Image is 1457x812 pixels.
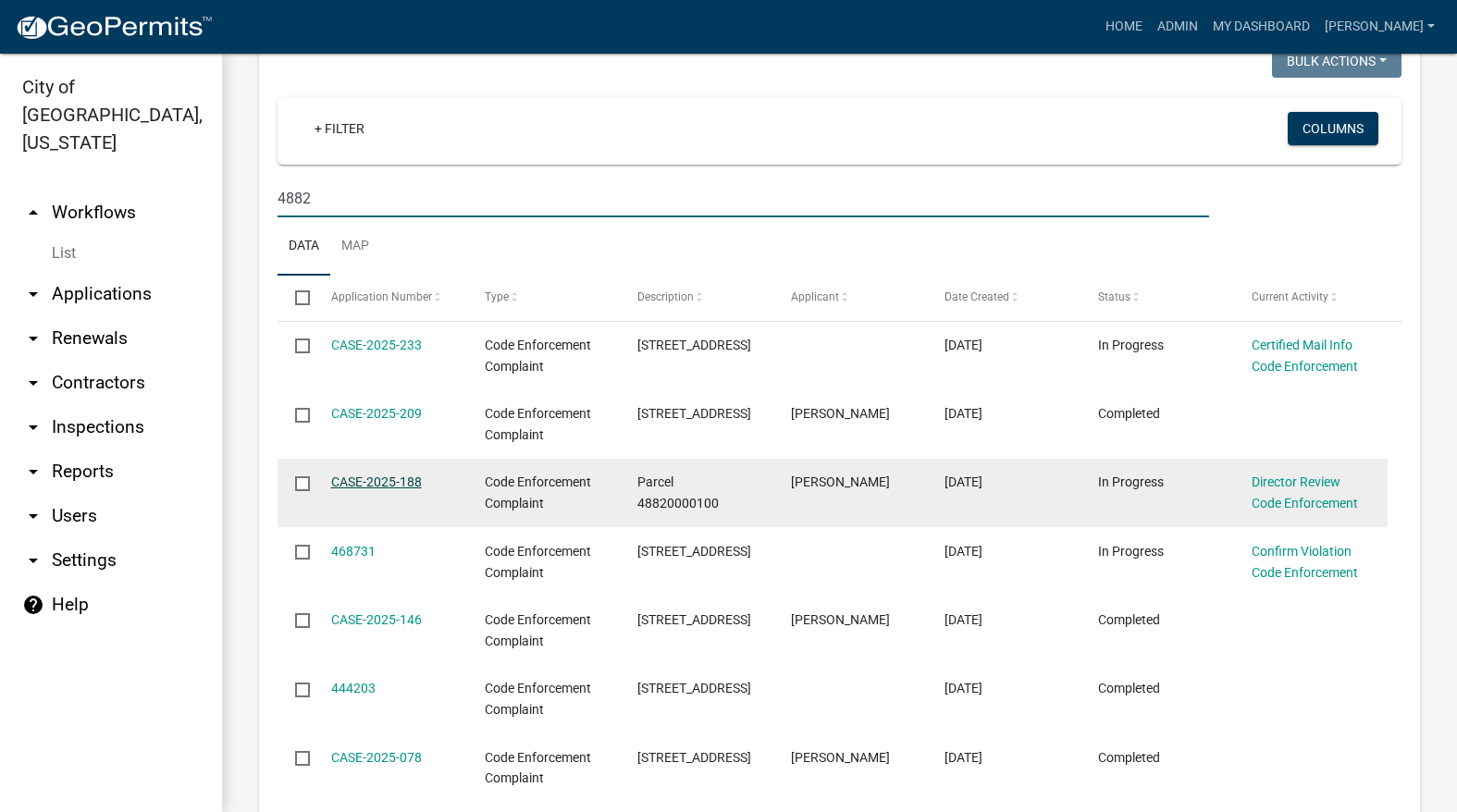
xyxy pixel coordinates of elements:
span: Description [637,290,694,303]
span: 705 N J ST [637,338,751,352]
input: Search for applications [278,179,1209,217]
span: Type [485,290,509,303]
a: Data [278,217,330,277]
a: [PERSON_NAME] [1317,9,1442,44]
span: In Progress [1098,338,1164,352]
a: 444203 [331,681,376,695]
span: 1206 W EUCLID AVE [637,406,751,421]
span: 1206 W EUCLID AVE [637,612,751,627]
a: Home [1098,9,1150,44]
i: arrow_drop_down [22,505,44,527]
span: 06/10/2025 [945,750,982,765]
a: Confirm Violation Code Enforcement [1252,544,1358,580]
datatable-header-cell: Date Created [927,276,1080,320]
span: Michael Visser [791,750,890,765]
span: Tara Bosteder [791,406,890,421]
i: arrow_drop_down [22,327,44,350]
span: 709 N J ST [637,750,751,765]
span: Completed [1098,612,1160,627]
span: 09/21/2025 [945,338,982,352]
span: Code Enforcement Complaint [485,474,591,511]
span: 1206 W EUCLID AVE [637,544,751,559]
span: Application Number [331,290,432,303]
span: Code Enforcement Complaint [485,612,591,648]
span: Completed [1098,750,1160,765]
span: 07/01/2025 [945,681,982,695]
a: CASE-2025-233 [331,338,422,352]
i: arrow_drop_down [22,283,44,305]
i: arrow_drop_down [22,549,44,572]
span: Completed [1098,681,1160,695]
span: 09/05/2025 [945,406,982,421]
span: Current Activity [1252,290,1328,303]
span: Completed [1098,406,1160,421]
datatable-header-cell: Select [278,276,313,320]
span: Code Enforcement Complaint [485,681,591,717]
span: 08/25/2025 [945,544,982,559]
datatable-header-cell: Description [620,276,773,320]
button: Bulk Actions [1272,44,1401,78]
a: Certified Mail Info Code Enforcement [1252,338,1358,374]
a: CASE-2025-188 [331,474,422,489]
a: Map [330,217,380,277]
datatable-header-cell: Current Activity [1234,276,1388,320]
datatable-header-cell: Application Number [313,276,466,320]
a: CASE-2025-209 [331,406,422,421]
span: 1206 W EUCLID AVE [637,681,751,695]
span: In Progress [1098,544,1164,559]
span: In Progress [1098,474,1164,489]
i: arrow_drop_up [22,202,44,224]
i: arrow_drop_down [22,416,44,438]
a: Admin [1150,9,1205,44]
i: help [22,594,44,616]
a: Director Review Code Enforcement [1252,474,1358,511]
a: 468731 [331,544,376,559]
span: 08/05/2025 [945,612,982,627]
span: Code Enforcement Complaint [485,750,591,786]
datatable-header-cell: Applicant [773,276,927,320]
a: + Filter [300,112,379,145]
i: arrow_drop_down [22,372,44,394]
a: CASE-2025-078 [331,750,422,765]
span: Code Enforcement Complaint [485,406,591,442]
button: Columns [1288,112,1378,145]
a: My Dashboard [1205,9,1317,44]
i: arrow_drop_down [22,461,44,483]
span: Parcel 48820000100 [637,474,719,511]
datatable-header-cell: Status [1080,276,1234,320]
span: Status [1098,290,1130,303]
span: Kevin Michels [791,612,890,627]
span: Tara Bosteder [791,474,890,489]
span: Code Enforcement Complaint [485,338,591,374]
a: CASE-2025-146 [331,612,422,627]
datatable-header-cell: Type [466,276,620,320]
span: 08/25/2025 [945,474,982,489]
span: Date Created [945,290,1009,303]
span: Applicant [791,290,839,303]
span: Code Enforcement Complaint [485,544,591,580]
